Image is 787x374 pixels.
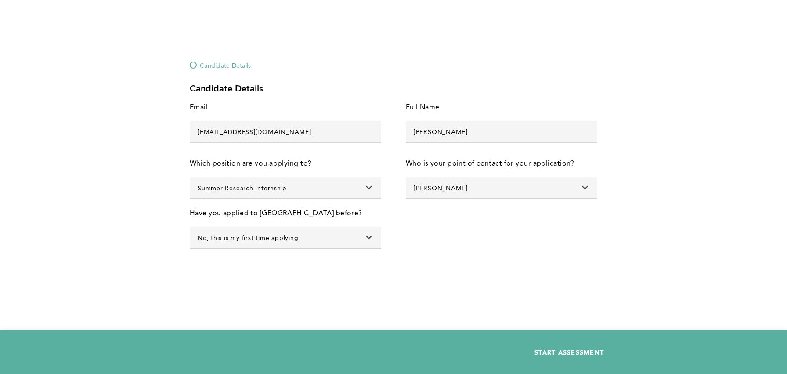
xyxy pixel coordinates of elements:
button: START ASSESSMENT [520,345,618,359]
span: START ASSESSMENT [534,348,604,356]
div: Candidate Details [190,84,597,94]
div: Which position are you applying to? [190,158,311,170]
div: Email [190,102,208,114]
div: Who is your point of contact for your application? [406,158,574,170]
div: Full Name [406,102,440,114]
div: Have you applied to [GEOGRAPHIC_DATA] before? [190,207,362,220]
span: Candidate Details [200,60,251,70]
